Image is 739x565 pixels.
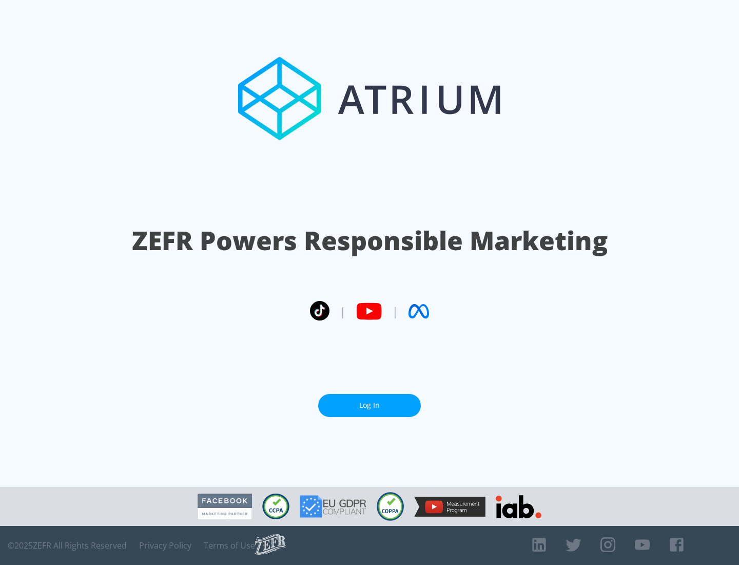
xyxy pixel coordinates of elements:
img: YouTube Measurement Program [414,497,485,517]
a: Log In [318,394,421,417]
img: Facebook Marketing Partner [198,494,252,520]
span: | [392,304,398,319]
span: © 2025 ZEFR All Rights Reserved [8,540,127,551]
a: Terms of Use [204,540,255,551]
img: IAB [496,495,541,518]
span: | [340,304,346,319]
a: Privacy Policy [139,540,191,551]
img: CCPA Compliant [262,494,289,519]
img: GDPR Compliant [300,495,366,518]
h1: ZEFR Powers Responsible Marketing [132,223,608,258]
img: COPPA Compliant [377,492,404,521]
